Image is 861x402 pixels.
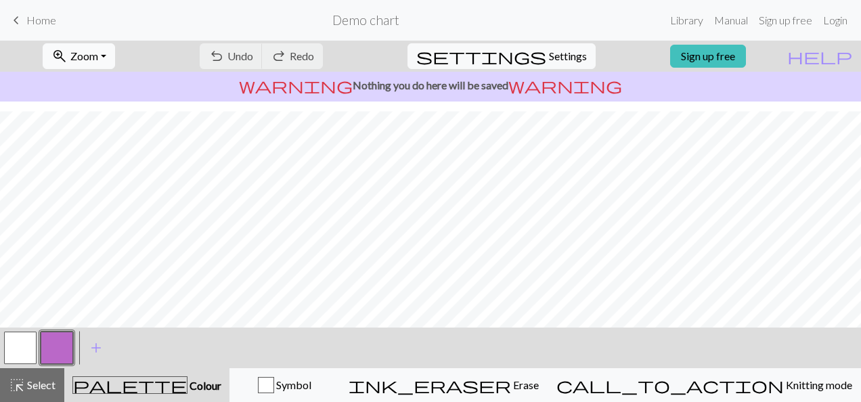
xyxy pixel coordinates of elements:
button: SettingsSettings [407,43,596,69]
span: call_to_action [556,376,784,395]
a: Sign up free [753,7,818,34]
a: Sign up free [670,45,746,68]
span: Home [26,14,56,26]
a: Library [665,7,709,34]
span: ink_eraser [349,376,511,395]
span: add [88,338,104,357]
span: Settings [549,48,587,64]
span: help [787,47,852,66]
span: Zoom [70,49,98,62]
span: warning [239,76,353,95]
button: Zoom [43,43,115,69]
span: zoom_in [51,47,68,66]
span: Select [25,378,56,391]
span: warning [508,76,622,95]
h2: Demo chart [332,12,399,28]
span: highlight_alt [9,376,25,395]
a: Manual [709,7,753,34]
p: Nothing you do here will be saved [5,77,856,93]
button: Knitting mode [548,368,861,402]
button: Erase [340,368,548,402]
i: Settings [416,48,546,64]
span: Knitting mode [784,378,852,391]
span: Symbol [274,378,311,391]
span: settings [416,47,546,66]
span: palette [73,376,187,395]
span: keyboard_arrow_left [8,11,24,30]
button: Symbol [229,368,340,402]
span: Erase [511,378,539,391]
button: Colour [64,368,229,402]
a: Login [818,7,853,34]
a: Home [8,9,56,32]
span: Colour [187,379,221,392]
